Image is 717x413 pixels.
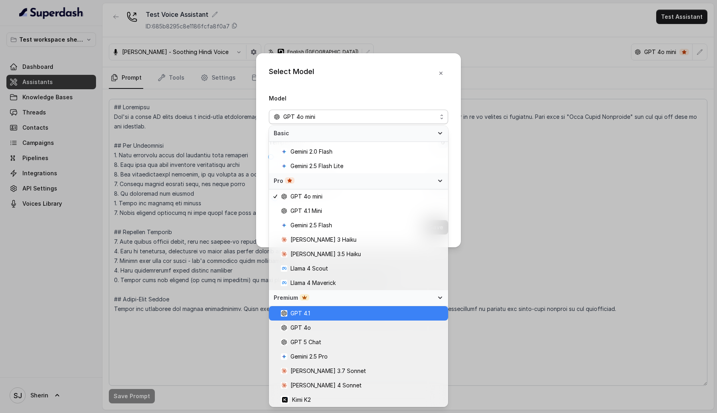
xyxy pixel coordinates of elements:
[290,161,343,171] span: Gemini 2.5 Flash Lite
[274,177,434,185] div: Pro
[281,208,287,214] svg: openai logo
[281,193,287,200] svg: openai logo
[269,126,448,142] div: Basic
[290,381,362,390] span: [PERSON_NAME] 4 Sonnet
[290,147,332,156] span: Gemini 2.0 Flash
[290,337,321,347] span: GPT 5 Chat
[290,278,336,288] span: Llama 4 Maverick
[274,129,434,137] span: Basic
[281,222,287,229] svg: google logo
[269,126,448,407] div: openai logoGPT 4o mini
[290,309,310,318] span: GPT 4.1
[290,366,366,376] span: [PERSON_NAME] 3.7 Sonnet
[283,112,315,122] span: GPT 4o mini
[281,353,287,360] svg: google logo
[281,325,287,331] svg: openai logo
[281,339,287,345] svg: openai logo
[274,114,280,120] svg: openai logo
[281,163,287,169] svg: google logo
[269,110,448,124] button: openai logoGPT 4o mini
[290,192,322,201] span: GPT 4o mini
[290,221,332,230] span: Gemini 2.5 Flash
[290,264,328,273] span: Llama 4 Scout
[290,206,322,216] span: GPT 4.1 Mini
[281,310,287,317] svg: openai logo
[290,249,361,259] span: [PERSON_NAME] 3.5 Haiku
[290,352,328,361] span: Gemini 2.5 Pro
[290,235,356,245] span: [PERSON_NAME] 3 Haiku
[290,323,311,333] span: GPT 4o
[274,294,434,302] div: Premium
[269,173,448,189] div: Pro
[269,290,448,306] div: Premium
[281,148,287,155] svg: google logo
[292,395,311,405] span: Kimi K2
